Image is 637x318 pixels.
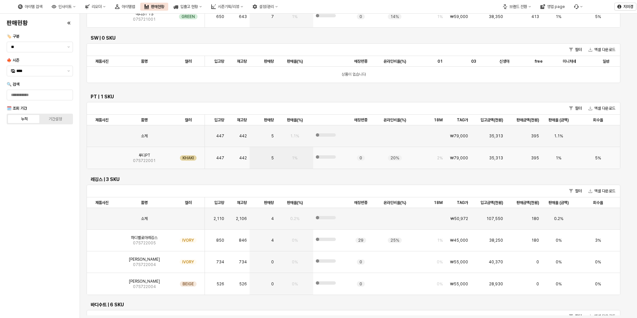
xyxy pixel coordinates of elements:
[91,35,616,41] h6: SW | 0 SKU
[292,259,298,265] span: 0%
[48,3,80,11] button: 인사이트
[133,17,156,22] span: 07S721001
[249,3,282,11] button: 설정/관리
[133,262,156,267] span: 07S722004
[595,14,601,19] span: 5%
[586,104,618,112] button: 엑셀 다운로드
[182,259,194,265] span: IVORY
[489,14,503,19] span: 38,350
[434,200,443,205] span: 18M
[151,4,164,9] div: 판매현황
[133,240,156,246] span: 07S722005
[183,155,194,161] span: KHAKI
[450,238,468,243] span: ₩45,000
[499,3,535,11] button: 브랜드 전환
[239,133,247,139] span: 442
[91,302,616,308] h6: 바디수트 | 6 SKU
[237,59,247,64] span: 재고량
[566,46,584,54] button: 필터
[218,4,239,9] div: 시즌기획/리뷰
[141,200,148,205] span: 품명
[480,200,503,205] span: 입고금액(천원)
[358,238,363,243] span: 29
[359,14,362,19] span: 0
[586,187,618,195] button: 엑셀 다운로드
[237,200,247,205] span: 재고량
[390,155,399,161] span: 20%
[214,200,224,205] span: 입고량
[236,216,247,221] span: 2,106
[271,259,274,265] span: 0
[185,200,192,205] span: 컬러
[170,3,206,11] button: 입출고 현황
[450,281,468,287] span: ₩55,000
[21,117,28,121] div: 누적
[437,238,443,243] span: 1%
[556,259,562,265] span: 0%
[182,238,194,243] span: IVORY
[7,20,28,26] h4: 판매현황
[287,117,303,123] span: 판매율(%)
[14,3,46,11] button: 아이템 검색
[216,238,224,243] span: 850
[292,238,298,243] span: 0%
[214,117,224,123] span: 입고량
[292,155,298,161] span: 1%
[185,117,192,123] span: 컬러
[556,155,561,161] span: 1%
[450,216,468,221] span: ₩50,972
[595,259,601,265] span: 0%
[182,14,195,19] span: GREEN
[129,279,160,284] span: [PERSON_NAME]
[354,117,367,123] span: 매장편중
[65,66,73,76] button: 제안 사항 표시
[566,187,584,195] button: 필터
[140,3,168,11] div: 판매현황
[531,238,539,243] span: 180
[457,117,468,123] span: TAG가
[292,14,298,19] span: 1%
[437,59,443,64] span: 01
[214,59,224,64] span: 입고량
[457,200,468,205] span: TAG가
[556,238,562,243] span: 0%
[95,117,109,123] span: 제품사진
[489,259,503,265] span: 40,370
[437,155,443,161] span: 2%
[264,59,274,64] span: 판매량
[536,3,569,11] button: 영업 page
[516,200,539,205] span: 판매금액(천원)
[499,59,509,64] span: 신생아
[595,155,601,161] span: 5%
[214,216,224,221] span: 2,110
[271,133,274,139] span: 5
[593,117,603,123] span: 회수율
[7,58,19,63] span: 🍁 시즌
[531,14,539,19] span: 413
[92,4,102,9] div: 리오더
[271,155,274,161] span: 5
[136,11,153,17] span: 헤더ST TS
[531,133,539,139] span: 395
[7,34,19,39] span: 🏷️ 구분
[217,281,224,287] span: 526
[486,216,503,221] span: 107,550
[180,4,198,9] div: 입출고 현황
[7,106,27,111] span: 🗓️ 조회 기간
[81,3,110,11] button: 리오더
[516,117,539,123] span: 판매금액(천원)
[87,67,620,83] div: 상품이 없습니다
[547,4,565,9] div: 영업 page
[122,4,135,9] div: 아이템맵
[111,3,139,11] button: 아이템맵
[434,117,443,123] span: 18M
[570,3,587,11] div: Menu item 6
[471,59,476,64] span: 03
[133,158,156,163] span: 07S722001
[536,281,539,287] span: 0
[271,238,274,243] span: 4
